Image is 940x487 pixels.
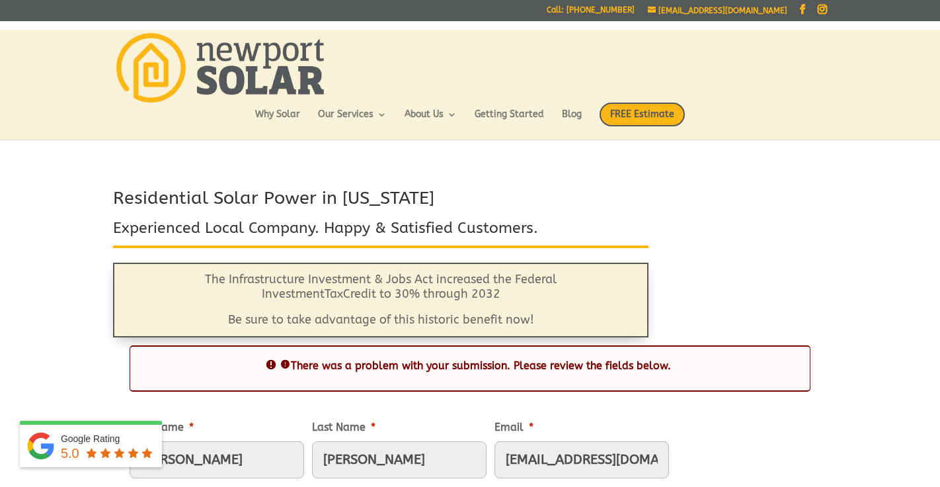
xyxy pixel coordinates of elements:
img: Newport Solar | Solar Energy Optimized. [116,33,324,103]
a: Our Services [318,110,387,132]
h3: Experienced Local Company. Happy & Satisfied Customers. [113,218,648,245]
a: Why Solar [255,110,300,132]
a: About Us [405,110,457,132]
span: 5.0 [61,446,79,461]
a: Blog [562,110,582,132]
label: Email [494,421,533,435]
a: Getting Started [475,110,544,132]
div: Google Rating [61,432,155,445]
a: FREE Estimate [600,103,685,140]
span: FREE Estimate [600,103,685,126]
a: Call: [PHONE_NUMBER] [547,6,635,20]
p: Be sure to take advantage of this historic benefit now! [147,313,615,328]
span: Tax [325,287,343,301]
h2: Residential Solar Power in [US_STATE] [113,186,648,218]
label: Last Name [312,421,375,435]
p: The Infrastructure Investment & Jobs Act increased the Federal Investment Credit to 30% through 2032 [147,273,615,313]
h2: There was a problem with your submission. Please review the fields below. [130,357,810,380]
a: [EMAIL_ADDRESS][DOMAIN_NAME] [648,6,787,15]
